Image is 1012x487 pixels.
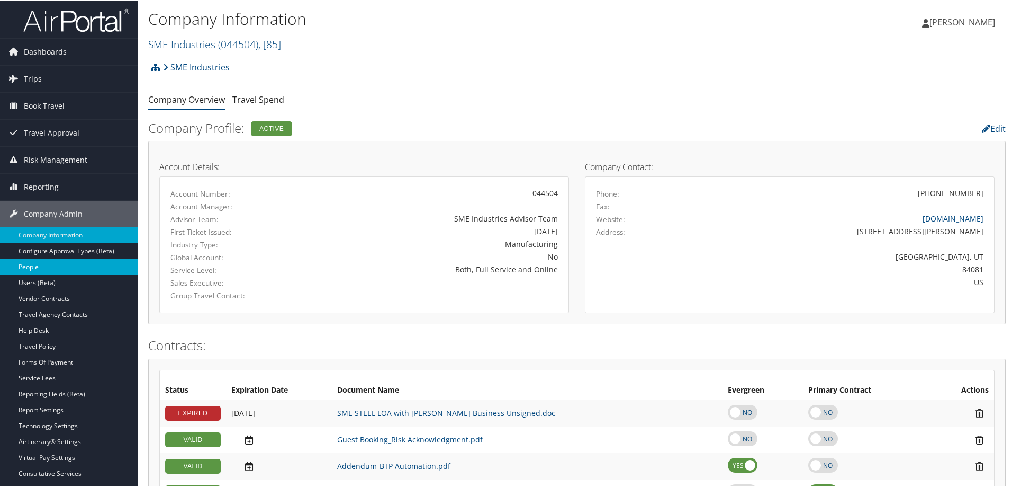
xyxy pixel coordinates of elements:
[232,93,284,104] a: Travel Spend
[148,36,281,50] a: SME Industries
[170,213,289,224] label: Advisor Team:
[803,380,929,399] th: Primary Contract
[231,433,327,445] div: Add/Edit Date
[305,212,558,223] div: SME Industries Advisor Team
[24,173,59,199] span: Reporting
[24,38,67,64] span: Dashboards
[165,431,221,446] div: VALID
[148,7,720,29] h1: Company Information
[231,408,327,417] div: Add/Edit Date
[165,405,221,420] div: EXPIRED
[337,407,555,417] a: SME STEEL LOA with [PERSON_NAME] Business Unsigned.doc
[697,263,984,274] div: 84081
[170,188,289,198] label: Account Number:
[218,36,258,50] span: ( 044504 )
[337,460,450,470] a: Addendum-BTP Automation.pdf
[982,122,1006,134] a: Edit
[24,92,65,118] span: Book Travel
[160,380,226,399] th: Status
[23,7,129,32] img: airportal-logo.png
[170,289,289,300] label: Group Travel Contact:
[170,251,289,262] label: Global Account:
[970,460,989,471] i: Remove Contract
[697,225,984,236] div: [STREET_ADDRESS][PERSON_NAME]
[722,380,803,399] th: Evergreen
[148,335,1006,353] h2: Contracts:
[305,237,558,249] div: Manufacturing
[305,187,558,198] div: 044504
[231,407,255,417] span: [DATE]
[258,36,281,50] span: , [ 85 ]
[923,212,983,223] a: [DOMAIN_NAME]
[159,162,569,170] h4: Account Details:
[922,5,1006,37] a: [PERSON_NAME]
[148,93,225,104] a: Company Overview
[332,380,722,399] th: Document Name
[231,460,327,471] div: Add/Edit Date
[170,277,289,287] label: Sales Executive:
[970,433,989,445] i: Remove Contract
[929,380,994,399] th: Actions
[163,56,230,77] a: SME Industries
[24,200,83,226] span: Company Admin
[148,118,715,136] h2: Company Profile:
[970,407,989,418] i: Remove Contract
[596,213,625,224] label: Website:
[170,238,289,249] label: Industry Type:
[165,458,221,473] div: VALID
[596,200,610,211] label: Fax:
[170,200,289,211] label: Account Manager:
[251,120,292,135] div: Active
[585,162,995,170] h4: Company Contact:
[170,226,289,236] label: First Ticket Issued:
[596,226,625,236] label: Address:
[918,187,983,198] div: [PHONE_NUMBER]
[596,188,619,198] label: Phone:
[24,119,79,145] span: Travel Approval
[305,225,558,236] div: [DATE]
[24,65,42,91] span: Trips
[170,264,289,275] label: Service Level:
[226,380,332,399] th: Expiration Date
[305,250,558,261] div: No
[697,250,984,261] div: [GEOGRAPHIC_DATA], UT
[337,433,483,444] a: Guest Booking_Risk Acknowledgment.pdf
[697,276,984,287] div: US
[24,146,87,172] span: Risk Management
[305,263,558,274] div: Both, Full Service and Online
[929,15,995,27] span: [PERSON_NAME]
